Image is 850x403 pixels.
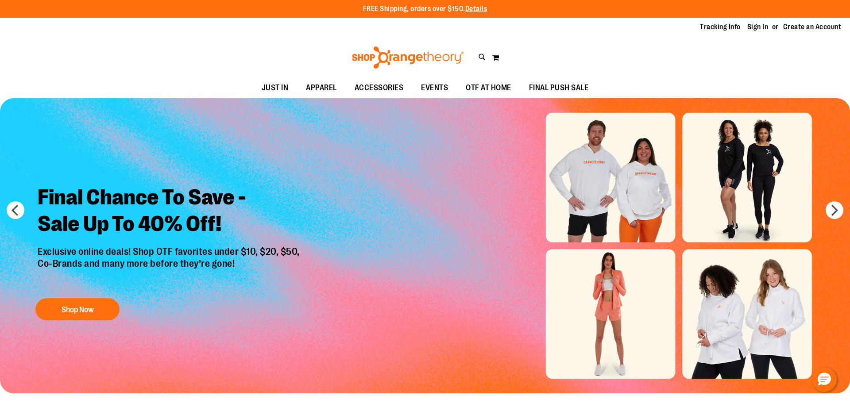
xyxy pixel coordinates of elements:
[363,4,487,14] p: FREE Shipping, orders over $150.
[351,46,465,69] img: Shop Orangetheory
[520,78,598,98] a: FINAL PUSH SALE
[529,78,589,98] span: FINAL PUSH SALE
[253,78,297,98] a: JUST IN
[783,22,842,32] a: Create an Account
[466,78,511,98] span: OTF AT HOME
[412,78,457,98] a: EVENTS
[421,78,448,98] span: EVENTS
[7,201,24,219] button: prev
[31,177,309,325] a: Final Chance To Save -Sale Up To 40% Off! Exclusive online deals! Shop OTF favorites under $10, $...
[747,22,769,32] a: Sign In
[35,298,120,320] button: Shop Now
[31,246,309,289] p: Exclusive online deals! Shop OTF favorites under $10, $20, $50, Co-Brands and many more before th...
[826,201,843,219] button: next
[346,78,413,98] a: ACCESSORIES
[306,78,337,98] span: APPAREL
[812,367,837,392] button: Hello, have a question? Let’s chat.
[297,78,346,98] a: APPAREL
[457,78,520,98] a: OTF AT HOME
[700,22,741,32] a: Tracking Info
[262,78,289,98] span: JUST IN
[31,177,309,246] h2: Final Chance To Save - Sale Up To 40% Off!
[465,5,487,13] a: Details
[355,78,404,98] span: ACCESSORIES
